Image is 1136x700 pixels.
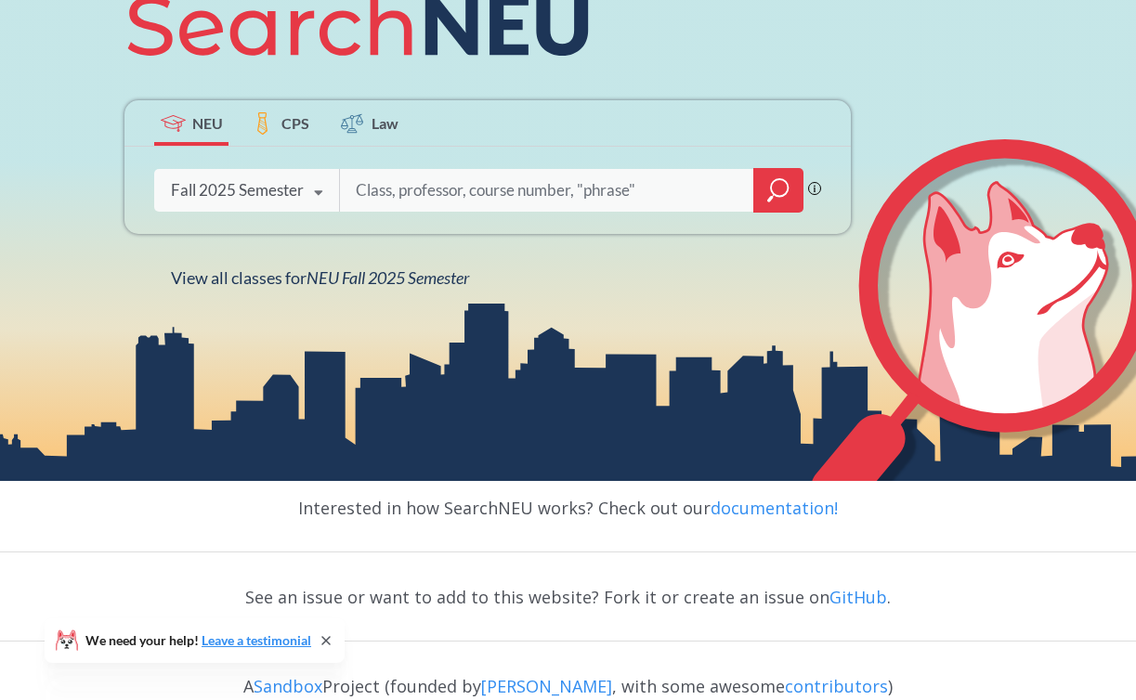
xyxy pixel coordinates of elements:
[281,112,309,134] span: CPS
[767,177,790,203] svg: magnifying glass
[192,112,223,134] span: NEU
[753,168,803,213] div: magnifying glass
[829,586,887,608] a: GitHub
[354,171,740,210] input: Class, professor, course number, "phrase"
[711,497,838,519] a: documentation!
[254,675,322,697] a: Sandbox
[481,675,612,697] a: [PERSON_NAME]
[785,675,888,697] a: contributors
[171,267,469,288] span: View all classes for
[307,267,469,288] span: NEU Fall 2025 Semester
[372,112,398,134] span: Law
[171,180,304,201] div: Fall 2025 Semester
